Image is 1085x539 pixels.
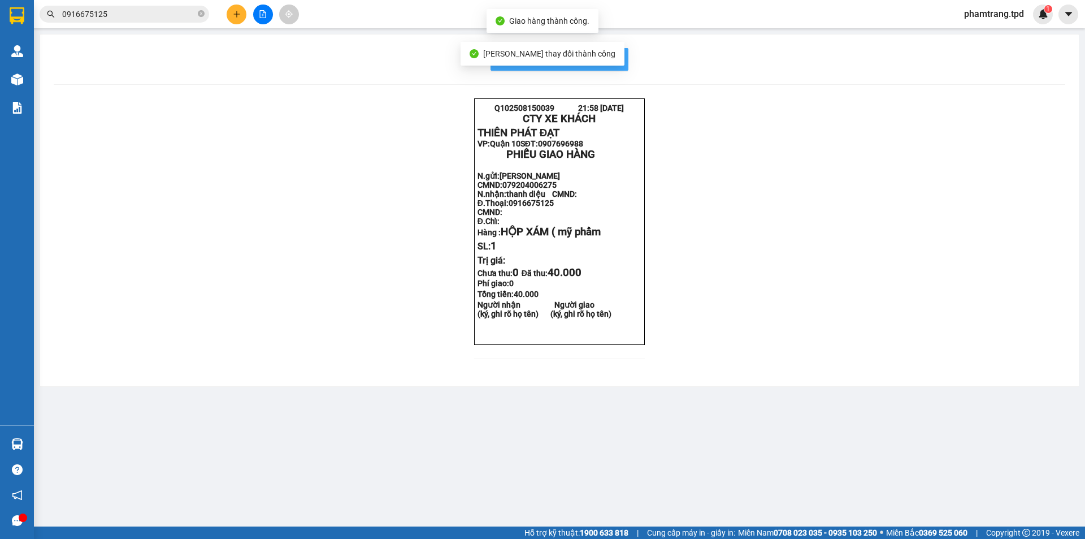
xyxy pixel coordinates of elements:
span: 21:58 [578,104,598,113]
span: thanh diệu CMND: [506,189,577,199]
strong: (ký, ghi rõ họ tên) (ký, ghi rõ họ tên) [478,309,611,318]
span: 0907696988 [64,41,109,50]
span: Quận 10 [490,139,520,148]
span: plus [233,10,241,18]
span: 0916675125 [509,199,554,208]
strong: N.gửi: [478,171,562,189]
strong: Đ.Chỉ: [478,217,500,226]
span: [DATE] [126,5,150,14]
strong: CTY XE KHÁCH [523,113,596,125]
img: icon-new-feature [1038,9,1048,19]
span: Q102508150017 [20,5,80,14]
span: [PERSON_NAME] CMND: [478,171,562,189]
span: notification [12,490,23,501]
span: close-circle [198,9,205,20]
img: logo-vxr [10,7,24,24]
button: plus [227,5,246,24]
span: 0 [513,266,519,279]
span: 1 [1046,5,1050,13]
span: phamtrang.tpd [955,7,1033,21]
span: 40.000 [548,266,581,279]
span: 21:08 [104,5,124,14]
strong: THIÊN PHÁT ĐẠT [478,127,559,139]
span: TỐ TRÂM CMND: [32,82,97,91]
span: PHIẾU GIAO HÀNG [32,50,121,62]
img: warehouse-icon [11,45,23,57]
strong: Người nhận Người giao [478,300,594,309]
strong: 0369 525 060 [919,528,967,537]
strong: Hàng : [478,228,601,237]
span: Tổng tiền: [478,290,539,299]
span: HỘP XÁM ( mỹ phẩm [501,226,601,238]
span: 40.000 [514,290,539,299]
img: warehouse-icon [11,74,23,85]
span: milano-[PERSON_NAME] CMND: [25,73,142,82]
strong: CTY XE KHÁCH [49,14,121,27]
button: caret-down [1058,5,1078,24]
span: check-circle [496,16,505,25]
span: aim [285,10,293,18]
span: | [976,527,978,539]
strong: 1900 633 818 [580,528,628,537]
span: | [637,527,639,539]
strong: Chưa thu: Đã thu: [478,269,581,278]
span: copyright [1022,529,1030,537]
span: Cung cấp máy in - giấy in: [647,527,735,539]
span: Hỗ trợ kỹ thuật: [524,527,628,539]
span: search [47,10,55,18]
strong: Đ.Thoại: [478,199,554,208]
span: close-circle [198,10,205,17]
strong: Phí giao: [478,279,514,288]
strong: 0708 023 035 - 0935 103 250 [774,528,877,537]
span: SL: [478,241,497,252]
strong: N.gửi: [3,73,142,82]
img: warehouse-icon [11,438,23,450]
span: Miền Bắc [886,527,967,539]
strong: N.nhận: [478,189,577,199]
span: ⚪️ [880,531,883,535]
span: question-circle [12,464,23,475]
span: message [12,515,23,526]
strong: THIÊN PHÁT ĐẠT [3,28,85,41]
span: Quận 10 [16,41,46,50]
span: [PERSON_NAME] thay đổi thành công [483,49,615,58]
input: Tìm tên, số ĐT hoặc mã đơn [62,8,196,20]
span: check-circle [470,49,479,58]
span: Q102508150039 [494,104,554,113]
span: Giao hàng thành công. [509,16,589,25]
span: file-add [259,10,267,18]
span: caret-down [1064,9,1074,19]
strong: N.nhận: [3,82,97,91]
button: aim [279,5,299,24]
strong: VP: SĐT: [3,41,109,50]
sup: 1 [1044,5,1052,13]
img: solution-icon [11,102,23,114]
span: Miền Nam [738,527,877,539]
span: 1 [491,240,497,252]
span: [DATE] [600,104,624,113]
button: file-add [253,5,273,24]
strong: VP: SĐT: [478,139,583,148]
span: PHIẾU GIAO HÀNG [506,148,595,161]
span: 0907696988 [538,139,583,148]
span: Trị giá: [478,255,505,266]
span: 079204006275 [502,180,557,189]
strong: CMND: [478,208,502,217]
span: 0 [509,279,514,288]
